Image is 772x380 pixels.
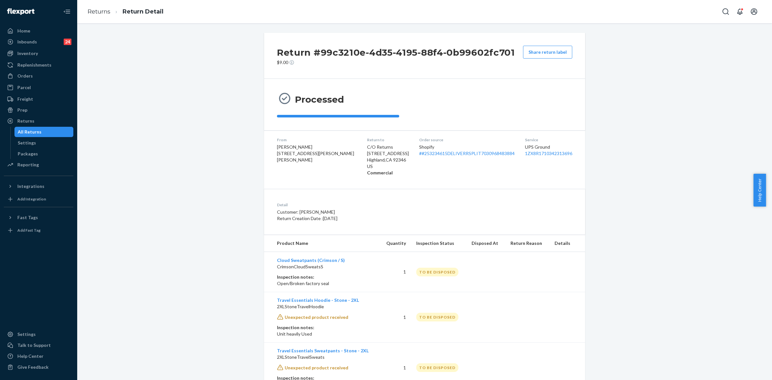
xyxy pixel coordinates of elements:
[419,137,515,143] dt: Order source
[4,225,73,236] a: Add Fast Tag
[4,60,73,70] a: Replenishments
[14,149,74,159] a: Packages
[14,127,74,137] a: All Returns
[17,227,41,233] div: Add Fast Tag
[4,351,73,361] a: Help Center
[367,170,393,175] strong: Commercial
[277,59,515,66] p: $9.00
[17,214,38,221] div: Fast Tags
[17,196,46,202] div: Add Integration
[4,26,73,36] a: Home
[64,39,71,45] div: 24
[416,363,458,372] div: TO BE DISPOSED
[4,212,73,223] button: Fast Tags
[748,5,760,18] button: Open account menu
[416,268,458,276] div: TO BE DISPOSED
[17,28,30,34] div: Home
[523,46,572,59] button: Share return label
[4,37,73,47] a: Inbounds24
[7,8,34,15] img: Flexport logo
[4,105,73,115] a: Prep
[4,94,73,104] a: Freight
[4,71,73,81] a: Orders
[4,116,73,126] a: Returns
[419,144,515,157] div: Shopify
[753,174,766,207] button: Help Center
[525,137,572,143] dt: Service
[295,94,344,105] h3: Processed
[4,362,73,372] button: Give Feedback
[367,144,409,150] p: C/O Returns
[731,361,766,377] iframe: Opens a widget where you can chat to one of our agents
[419,151,515,156] a: ##253234615DELIVERRSPLIT7030968483884
[733,5,746,18] button: Open notifications
[411,235,466,252] th: Inspection Status
[4,48,73,59] a: Inventory
[380,252,411,292] td: 1
[277,274,374,280] p: Inspection notes:
[285,314,348,320] span: Unexpected product received
[277,264,374,270] p: CrimsonCloudSweatsS
[4,329,73,339] a: Settings
[17,331,36,338] div: Settings
[277,280,374,287] p: Open/Broken factory seal
[277,324,374,331] p: Inspection notes:
[285,365,348,370] span: Unexpected product received
[549,235,585,252] th: Details
[264,235,380,252] th: Product Name
[17,84,31,91] div: Parcel
[277,46,515,59] h2: Return #99c3210e-4d35-4195-88f4-0b99602fc701
[17,342,51,348] div: Talk to Support
[277,257,345,263] a: Cloud Sweatpants (Crimson / S)
[277,209,455,215] p: Customer: [PERSON_NAME]
[17,107,27,113] div: Prep
[17,364,49,370] div: Give Feedback
[380,235,411,252] th: Quantity
[277,348,369,353] a: Travel Essentials Sweatpants - Stone - 2XL
[17,353,43,359] div: Help Center
[18,129,41,135] div: All Returns
[525,151,572,156] a: 1ZX8R1710342313696
[4,194,73,204] a: Add Integration
[277,202,455,208] dt: Detail
[17,183,44,190] div: Integrations
[60,5,73,18] button: Close Navigation
[277,331,374,337] p: Unit heavily Used
[17,50,38,57] div: Inventory
[719,5,732,18] button: Open Search Box
[277,137,357,143] dt: From
[505,235,549,252] th: Return Reason
[123,8,163,15] a: Return Detail
[17,39,37,45] div: Inbounds
[4,181,73,191] button: Integrations
[277,354,374,360] p: 2XLStoneTravelSweats
[17,118,34,124] div: Returns
[525,144,550,150] span: UPS Ground
[87,8,110,15] a: Returns
[4,160,73,170] a: Reporting
[416,313,458,321] div: TO BE DISPOSED
[277,303,374,310] p: 2XLStoneTravelHoodie
[367,163,409,170] p: US
[4,340,73,350] button: Talk to Support
[367,150,409,157] p: [STREET_ADDRESS]
[14,138,74,148] a: Settings
[17,73,33,79] div: Orders
[367,157,409,163] p: Highland , CA 92346
[4,82,73,93] a: Parcel
[17,162,39,168] div: Reporting
[18,140,36,146] div: Settings
[17,62,51,68] div: Replenishments
[380,292,411,342] td: 1
[17,96,33,102] div: Freight
[466,235,505,252] th: Disposed At
[277,144,354,162] span: [PERSON_NAME] [STREET_ADDRESS][PERSON_NAME][PERSON_NAME]
[367,137,409,143] dt: Return to
[277,297,359,303] a: Travel Essentials Hoodie - Stone - 2XL
[82,2,169,21] ol: breadcrumbs
[277,215,455,222] p: Return Creation Date : [DATE]
[18,151,38,157] div: Packages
